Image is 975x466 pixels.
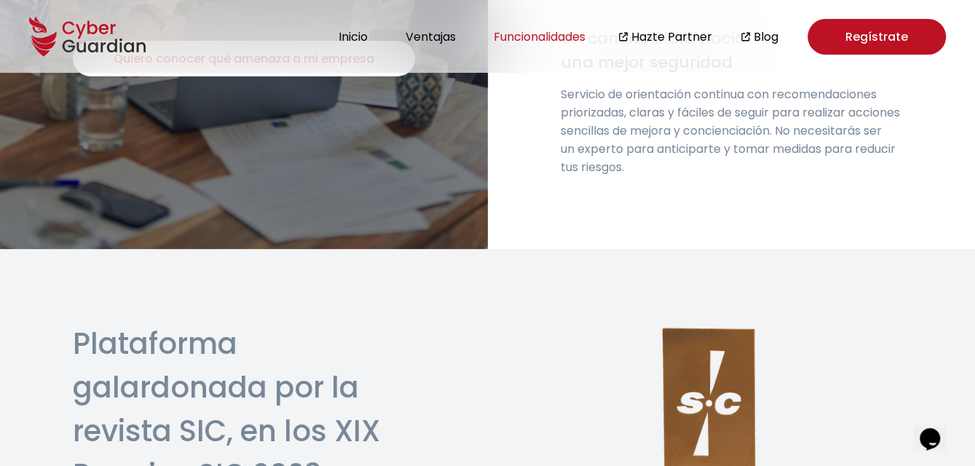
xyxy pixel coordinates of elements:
a: Hazte Partner [631,28,712,46]
p: Servicio de orientación continua con recomendaciones priorizadas, claras y fáciles de seguir para... [561,85,903,176]
button: Ventajas [401,27,460,47]
iframe: chat widget [914,408,960,451]
a: Regístrate [808,19,946,55]
a: Blog [754,28,778,46]
button: Inicio [334,27,372,47]
button: Funcionalidades [489,27,590,47]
